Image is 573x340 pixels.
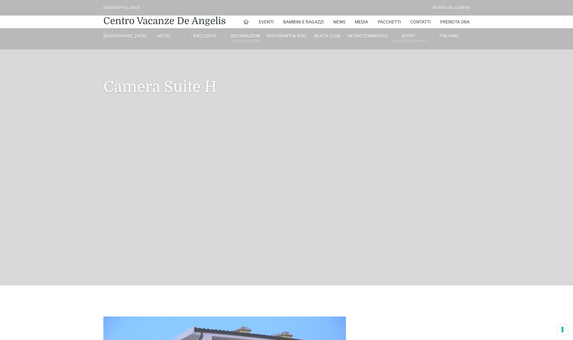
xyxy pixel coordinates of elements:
a: SportAll Season Tennis [388,33,429,45]
a: Eventi [259,16,274,28]
a: Pacchetti [378,16,401,28]
a: Prenota Ora [440,16,470,28]
button: Le tue preferenze relative al consenso per le tecnologie di tracciamento [557,324,568,335]
a: Intrattenimento [348,33,388,39]
a: News [333,16,345,28]
h1: Camera Suite H [103,49,470,105]
a: Contatti [410,16,431,28]
a: [GEOGRAPHIC_DATA] [103,33,144,39]
a: Bambini e Ragazzi [283,16,324,28]
div: Riviera Del Conero [433,5,470,11]
span: Italiano [440,33,459,38]
div: [GEOGRAPHIC_DATA] [103,5,140,11]
small: All Season Tennis [388,38,428,44]
small: Rooms & Suites [225,38,266,44]
a: Exclusive [185,33,225,39]
a: Ristoranti & Bar [266,33,307,39]
a: Hotel [144,33,185,39]
a: Beach Club [307,33,348,39]
a: Italiano [429,33,470,39]
a: Centro Vacanze De Angelis [103,15,226,27]
a: SistemazioniRooms & Suites [225,33,266,45]
a: Media [355,16,368,28]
